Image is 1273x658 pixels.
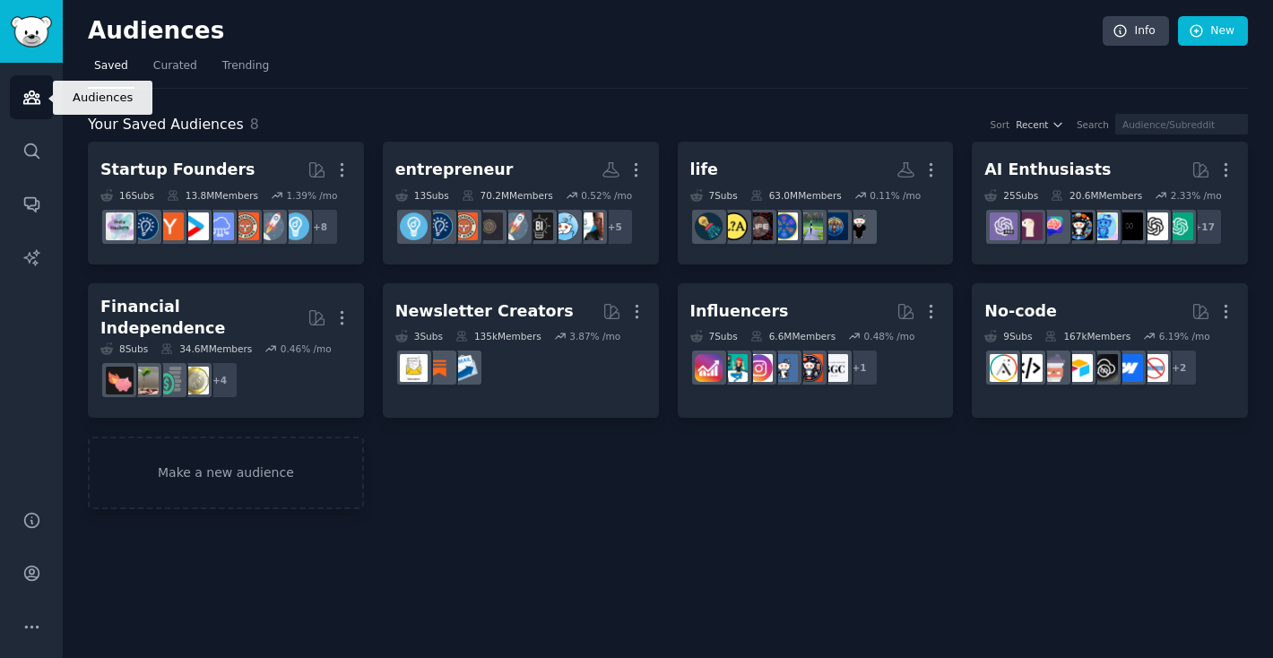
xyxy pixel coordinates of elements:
[1165,212,1193,240] img: ChatGPT
[201,361,238,399] div: + 4
[88,17,1103,46] h2: Audiences
[395,300,574,323] div: Newsletter Creators
[1115,354,1143,382] img: webflow
[106,212,134,240] img: indiehackers
[88,437,364,509] a: Make a new audience
[984,330,1032,342] div: 9 Sub s
[870,189,921,202] div: 0.11 % /mo
[984,159,1111,181] div: AI Enthusiasts
[750,330,836,342] div: 6.6M Members
[222,58,269,74] span: Trending
[1016,118,1048,131] span: Recent
[100,159,255,181] div: Startup Founders
[88,142,364,264] a: Startup Founders16Subs13.8MMembers1.39% /mo+8EntrepreneurstartupsEntrepreneurRideAlongSaaSstartup...
[231,212,259,240] img: EntrepreneurRideAlong
[841,349,879,386] div: + 1
[281,342,332,355] div: 0.46 % /mo
[795,354,823,382] img: socialmedia
[984,189,1038,202] div: 25 Sub s
[206,212,234,240] img: SaaS
[462,189,553,202] div: 70.2M Members
[745,354,773,382] img: InstagramMarketing
[581,189,632,202] div: 0.52 % /mo
[395,159,514,181] div: entrepreneur
[147,52,204,89] a: Curated
[1051,189,1142,202] div: 20.6M Members
[576,212,603,240] img: sweatystartup
[286,189,337,202] div: 1.39 % /mo
[845,212,873,240] img: careerguidance
[1015,212,1043,240] img: LocalLLaMA
[94,58,128,74] span: Saved
[596,208,634,246] div: + 5
[156,212,184,240] img: ycombinator
[690,330,738,342] div: 7 Sub s
[250,116,259,133] span: 8
[100,189,154,202] div: 16 Sub s
[1160,349,1198,386] div: + 2
[1077,118,1109,131] div: Search
[795,212,823,240] img: findapath
[1090,354,1118,382] img: NoCodeSaaS
[1090,212,1118,240] img: artificial
[181,212,209,240] img: startup
[156,367,184,394] img: FinancialPlanning
[1065,354,1093,382] img: Airtable
[1115,114,1248,134] input: Audience/Subreddit
[820,354,848,382] img: BeautyGuruChatter
[990,354,1018,382] img: Adalo
[569,330,620,342] div: 3.87 % /mo
[1065,212,1093,240] img: aiArt
[770,212,798,240] img: LifeProTips
[450,212,478,240] img: EntrepreneurRideAlong
[991,118,1010,131] div: Sort
[131,212,159,240] img: Entrepreneurship
[216,52,275,89] a: Trending
[11,16,52,48] img: GummySearch logo
[425,354,453,382] img: Substack
[1103,16,1169,47] a: Info
[160,342,252,355] div: 34.6M Members
[301,208,339,246] div: + 8
[167,189,258,202] div: 13.8M Members
[383,283,659,419] a: Newsletter Creators3Subs135kMembers3.87% /moEmailmarketingSubstackNewsletters
[720,212,748,240] img: LifeAdvice
[745,212,773,240] img: Life
[88,52,134,89] a: Saved
[1040,212,1068,240] img: ChatGPTPromptGenius
[131,367,159,394] img: Fire
[1016,118,1064,131] button: Recent
[820,212,848,240] img: MotivationAndMindset
[1115,212,1143,240] img: ArtificialInteligence
[720,354,748,382] img: influencermarketing
[455,330,541,342] div: 135k Members
[678,142,954,264] a: life7Subs63.0MMembers0.11% /mocareerguidanceMotivationAndMindsetfindapathLifeProTipsLifeLifeAdvic...
[690,300,789,323] div: Influencers
[425,212,453,240] img: Entrepreneurship
[972,283,1248,419] a: No-code9Subs167kMembers6.19% /mo+2nocodewebflowNoCodeSaaSAirtablenocodelowcodeNoCodeMovementAdalo
[990,212,1018,240] img: ChatGPTPro
[100,342,148,355] div: 8 Sub s
[395,189,449,202] div: 13 Sub s
[690,159,718,181] div: life
[450,354,478,382] img: Emailmarketing
[400,212,428,240] img: Entrepreneur
[1140,354,1168,382] img: nocode
[88,114,244,136] span: Your Saved Audiences
[88,283,364,419] a: Financial Independence8Subs34.6MMembers0.46% /mo+4UKPersonalFinanceFinancialPlanningFirefatFIRE
[1171,189,1222,202] div: 2.33 % /mo
[770,354,798,382] img: Instagram
[395,330,443,342] div: 3 Sub s
[1185,208,1223,246] div: + 17
[690,189,738,202] div: 7 Sub s
[500,212,528,240] img: startups
[1040,354,1068,382] img: nocodelowcode
[1015,354,1043,382] img: NoCodeMovement
[984,300,1057,323] div: No-code
[750,189,842,202] div: 63.0M Members
[864,330,915,342] div: 0.48 % /mo
[281,212,309,240] img: Entrepreneur
[1178,16,1248,47] a: New
[400,354,428,382] img: Newsletters
[525,212,553,240] img: Business_Ideas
